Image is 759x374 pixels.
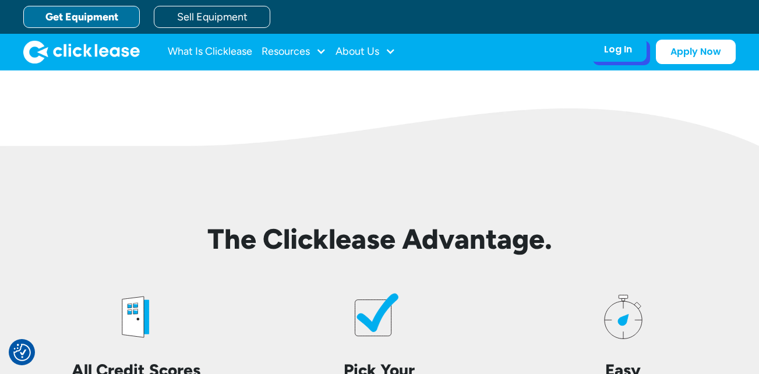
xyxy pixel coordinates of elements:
[656,40,736,64] a: Apply Now
[604,44,632,55] div: Log In
[168,40,252,63] a: What Is Clicklease
[154,6,270,28] a: Sell Equipment
[23,40,140,63] img: Clicklease logo
[23,223,736,256] h2: The Clicklease Advantage.
[13,344,31,361] img: Revisit consent button
[23,40,140,63] a: home
[262,40,326,63] div: Resources
[13,344,31,361] button: Consent Preferences
[23,6,140,28] a: Get Equipment
[336,40,396,63] div: About Us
